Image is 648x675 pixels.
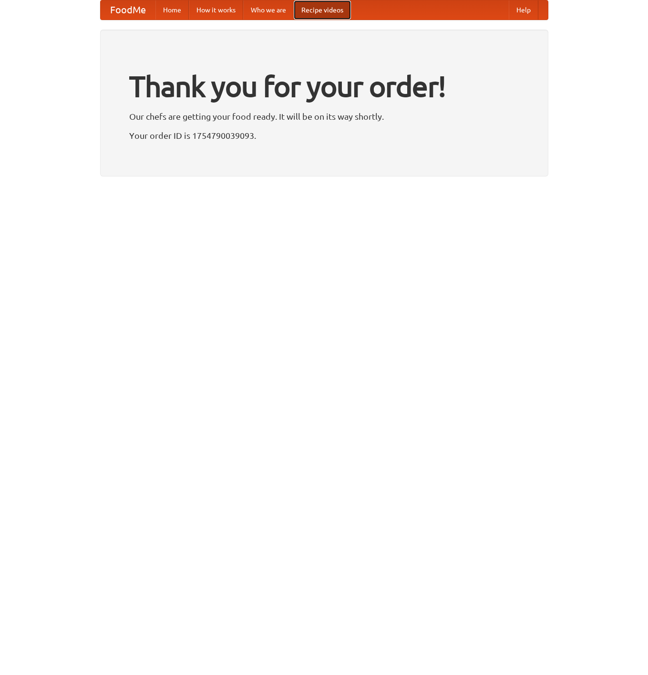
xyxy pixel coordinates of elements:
[129,128,519,143] p: Your order ID is 1754790039093.
[189,0,243,20] a: How it works
[243,0,294,20] a: Who we are
[155,0,189,20] a: Home
[294,0,351,20] a: Recipe videos
[129,63,519,109] h1: Thank you for your order!
[129,109,519,124] p: Our chefs are getting your food ready. It will be on its way shortly.
[101,0,155,20] a: FoodMe
[509,0,538,20] a: Help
